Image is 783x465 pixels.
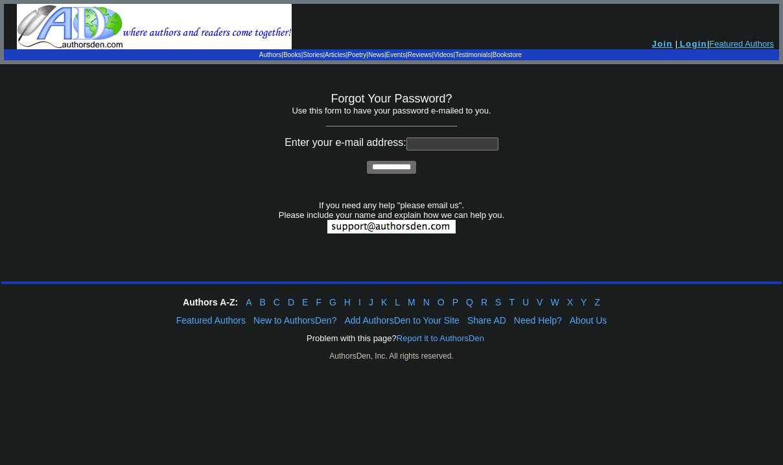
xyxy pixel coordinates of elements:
[495,297,501,307] a: S
[292,106,491,115] font: Use this form to have your password e-mailed to you.
[509,297,515,307] a: T
[344,315,459,326] a: Add AuthorsDen to Your Site
[17,4,292,49] img: logo.gif
[358,297,361,307] a: I
[285,137,498,148] font: Enter your e-mail address:
[259,297,265,307] a: B
[408,297,415,307] a: M
[329,297,336,307] a: G
[259,51,281,58] a: Authors
[325,51,346,58] a: Articles
[327,220,456,233] img: support.jpg
[455,51,491,58] a: Testimonials
[570,315,607,326] a: About Us
[368,51,384,58] a: News
[381,297,387,307] a: K
[386,51,406,58] a: Events
[514,315,562,326] a: Need Help?
[581,297,587,307] a: Y
[675,39,774,49] font: | |
[183,297,238,307] strong: Authors A-Z:
[652,39,673,49] a: Join
[176,315,246,326] a: Featured Authors
[316,297,321,307] a: F
[307,333,484,344] font: Problem with this page?
[408,51,432,58] a: Reviews
[283,51,301,58] a: Books
[369,297,373,307] a: J
[466,297,473,307] a: Q
[709,39,774,49] a: Featured Authors
[550,297,559,307] a: W
[347,51,366,58] a: Poetry
[303,51,323,58] a: Stories
[279,200,504,235] font: If you need any help "please email us". Please include your name and explain how we can help you.
[302,297,308,307] a: E
[253,315,336,326] a: New to AuthorsDen?
[594,297,600,307] a: Z
[246,297,251,307] a: A
[677,39,707,49] a: Login
[481,297,487,307] a: R
[274,297,280,307] a: C
[537,297,543,307] a: V
[288,297,294,307] a: D
[1,352,782,361] div: AuthorsDen, Inc. All rights reserved.
[4,51,779,58] p: | | | | | | | | | |
[452,297,458,307] a: P
[522,297,529,307] a: U
[423,297,430,307] a: N
[395,297,400,307] a: L
[434,51,453,58] a: Videos
[467,315,506,326] a: Share AD
[344,297,351,307] a: H
[397,333,484,343] a: Report it to AuthorsDen
[567,297,573,307] a: X
[438,297,445,307] a: O
[331,92,452,105] font: Forgot Your Password?
[680,39,707,49] span: Login
[493,51,522,58] a: Bookstore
